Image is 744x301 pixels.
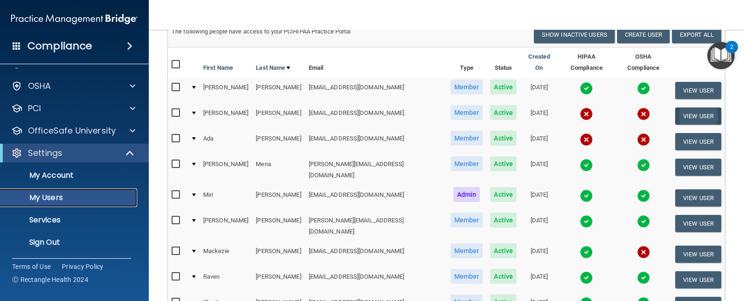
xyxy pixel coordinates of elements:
[520,241,558,267] td: [DATE]
[580,246,593,259] img: tick.e7d51cea.svg
[637,107,650,120] img: cross.ca9f0e7f.svg
[12,262,51,271] a: Terms of Use
[637,271,650,284] img: tick.e7d51cea.svg
[252,241,305,267] td: [PERSON_NAME]
[580,133,593,146] img: cross.ca9f0e7f.svg
[28,103,41,114] p: PCI
[534,26,615,43] button: Show Inactive Users
[580,189,593,202] img: tick.e7d51cea.svg
[672,26,721,43] a: Export All
[490,80,517,94] span: Active
[451,213,483,227] span: Member
[199,78,252,103] td: [PERSON_NAME]
[305,267,447,293] td: [EMAIL_ADDRESS][DOMAIN_NAME]
[637,215,650,228] img: tick.e7d51cea.svg
[520,103,558,129] td: [DATE]
[580,215,593,228] img: tick.e7d51cea.svg
[199,154,252,185] td: [PERSON_NAME]
[451,131,483,146] span: Member
[447,47,487,78] th: Type
[305,241,447,267] td: [EMAIL_ADDRESS][DOMAIN_NAME]
[675,159,721,176] button: View User
[28,80,51,92] p: OSHA
[580,107,593,120] img: cross.ca9f0e7f.svg
[252,211,305,241] td: [PERSON_NAME]
[6,215,133,225] p: Services
[520,211,558,241] td: [DATE]
[451,243,483,258] span: Member
[486,47,520,78] th: Status
[199,103,252,129] td: [PERSON_NAME]
[675,189,721,207] button: View User
[730,47,733,59] div: 2
[451,80,483,94] span: Member
[490,156,517,171] span: Active
[11,80,135,92] a: OSHA
[451,105,483,120] span: Member
[27,40,92,53] h4: Compliance
[199,267,252,293] td: Raven
[199,185,252,211] td: Miri
[451,269,483,284] span: Member
[675,271,721,288] button: View User
[199,211,252,241] td: [PERSON_NAME]
[256,62,290,74] a: Last Name
[451,156,483,171] span: Member
[12,275,88,284] span: Ⓒ Rectangle Health 2024
[252,78,305,103] td: [PERSON_NAME]
[305,129,447,154] td: [EMAIL_ADDRESS][DOMAIN_NAME]
[490,187,517,202] span: Active
[707,42,735,69] button: Open Resource Center, 2 new notifications
[580,82,593,95] img: tick.e7d51cea.svg
[252,103,305,129] td: [PERSON_NAME]
[637,133,650,146] img: cross.ca9f0e7f.svg
[305,78,447,103] td: [EMAIL_ADDRESS][DOMAIN_NAME]
[675,107,721,125] button: View User
[252,129,305,154] td: [PERSON_NAME]
[615,47,671,78] th: OSHA Compliance
[11,147,135,159] a: Settings
[675,215,721,232] button: View User
[199,129,252,154] td: Ada
[580,159,593,172] img: tick.e7d51cea.svg
[490,131,517,146] span: Active
[637,82,650,95] img: tick.e7d51cea.svg
[252,185,305,211] td: [PERSON_NAME]
[520,154,558,185] td: [DATE]
[524,51,554,74] a: Created On
[637,189,650,202] img: tick.e7d51cea.svg
[6,238,133,247] p: Sign Out
[675,82,721,99] button: View User
[199,241,252,267] td: Mackezie
[6,171,133,180] p: My Account
[558,47,616,78] th: HIPAA Compliance
[305,154,447,185] td: [PERSON_NAME][EMAIL_ADDRESS][DOMAIN_NAME]
[6,193,133,202] p: My Users
[203,62,233,74] a: First Name
[11,125,135,136] a: OfficeSafe University
[305,211,447,241] td: [PERSON_NAME][EMAIL_ADDRESS][DOMAIN_NAME]
[252,267,305,293] td: [PERSON_NAME]
[580,271,593,284] img: tick.e7d51cea.svg
[520,267,558,293] td: [DATE]
[637,159,650,172] img: tick.e7d51cea.svg
[305,185,447,211] td: [EMAIL_ADDRESS][DOMAIN_NAME]
[28,147,62,159] p: Settings
[252,154,305,185] td: Mena
[28,125,116,136] p: OfficeSafe University
[584,236,733,273] iframe: Drift Widget Chat Controller
[305,47,447,78] th: Email
[520,78,558,103] td: [DATE]
[617,26,670,43] button: Create User
[62,262,104,271] a: Privacy Policy
[520,185,558,211] td: [DATE]
[490,213,517,227] span: Active
[453,187,480,202] span: Admin
[11,10,138,28] img: PMB logo
[11,103,135,114] a: PCI
[490,105,517,120] span: Active
[675,133,721,150] button: View User
[520,129,558,154] td: [DATE]
[490,269,517,284] span: Active
[490,243,517,258] span: Active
